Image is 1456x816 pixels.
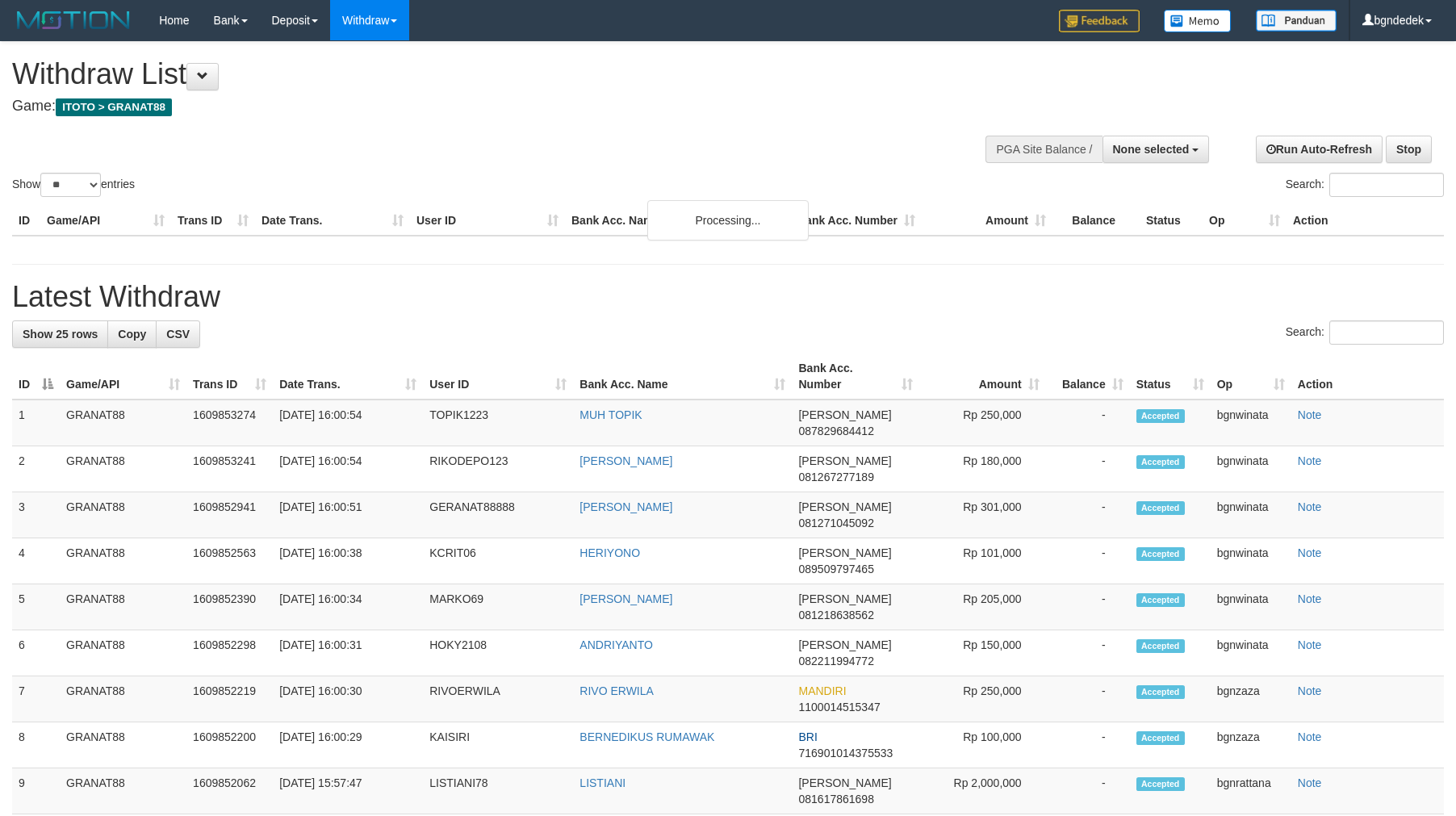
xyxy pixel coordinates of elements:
[1136,777,1185,791] span: Accepted
[1136,455,1185,469] span: Accepted
[919,584,1046,630] td: Rp 205,000
[423,538,573,584] td: KCRIT06
[1298,592,1322,605] a: Note
[186,584,273,630] td: 1609852390
[1211,492,1291,538] td: bgnwinata
[579,454,672,467] a: [PERSON_NAME]
[798,701,880,713] span: Copy 1100014515347 to clipboard
[423,584,573,630] td: MARKO69
[118,328,146,341] span: Copy
[1298,684,1322,697] a: Note
[579,730,714,743] a: BERNEDIKUS RUMAWAK
[1287,206,1444,236] th: Action
[186,630,273,676] td: 1609852298
[579,638,653,651] a: ANDRIYANTO
[1298,638,1322,651] a: Note
[919,400,1046,446] td: Rp 250,000
[12,630,60,676] td: 6
[12,281,1444,313] h1: Latest Withdraw
[186,492,273,538] td: 1609852941
[40,173,101,197] select: Showentries
[12,538,60,584] td: 4
[798,454,891,467] span: [PERSON_NAME]
[798,563,873,575] span: Copy 089509797465 to clipboard
[410,206,565,236] th: User ID
[60,584,186,630] td: GRANAT88
[186,768,273,814] td: 1609852062
[12,768,60,814] td: 9
[798,592,891,605] span: [PERSON_NAME]
[273,584,423,630] td: [DATE] 16:00:34
[255,206,410,236] th: Date Trans.
[1059,10,1140,32] img: Feedback.jpg
[798,793,873,806] span: Copy 081617861698 to clipboard
[12,492,60,538] td: 3
[647,200,809,241] div: Processing...
[1329,320,1444,345] input: Search:
[579,684,654,697] a: RIVO ERWILA
[798,638,891,651] span: [PERSON_NAME]
[12,320,108,348] a: Show 25 rows
[12,354,60,400] th: ID: activate to sort column descending
[156,320,200,348] a: CSV
[798,500,891,513] span: [PERSON_NAME]
[985,136,1102,163] div: PGA Site Balance /
[1136,731,1185,745] span: Accepted
[60,354,186,400] th: Game/API: activate to sort column ascending
[23,328,98,341] span: Show 25 rows
[798,517,873,529] span: Copy 081271045092 to clipboard
[791,206,922,236] th: Bank Acc. Number
[1211,400,1291,446] td: bgnwinata
[798,684,846,697] span: MANDIRI
[573,354,792,400] th: Bank Acc. Name: activate to sort column ascending
[798,655,873,667] span: Copy 082211994772 to clipboard
[798,425,873,437] span: Copy 087829684412 to clipboard
[922,206,1052,236] th: Amount
[60,676,186,722] td: GRANAT88
[1211,630,1291,676] td: bgnwinata
[579,500,672,513] a: [PERSON_NAME]
[579,592,672,605] a: [PERSON_NAME]
[919,676,1046,722] td: Rp 250,000
[1203,206,1287,236] th: Op
[1298,546,1322,559] a: Note
[579,408,642,421] a: MUH TOPIK
[1136,639,1185,653] span: Accepted
[919,722,1046,768] td: Rp 100,000
[1164,10,1232,32] img: Button%20Memo.svg
[1052,206,1140,236] th: Balance
[1136,547,1185,561] span: Accepted
[186,538,273,584] td: 1609852563
[1211,768,1291,814] td: bgnrattana
[273,722,423,768] td: [DATE] 16:00:29
[60,538,186,584] td: GRANAT88
[1291,354,1444,400] th: Action
[60,400,186,446] td: GRANAT88
[792,354,918,400] th: Bank Acc. Number: activate to sort column ascending
[1046,354,1130,400] th: Balance: activate to sort column ascending
[186,354,273,400] th: Trans ID: activate to sort column ascending
[12,676,60,722] td: 7
[565,206,791,236] th: Bank Acc. Name
[579,776,625,789] a: LISTIANI
[919,492,1046,538] td: Rp 301,000
[798,546,891,559] span: [PERSON_NAME]
[1256,10,1337,31] img: panduan.png
[60,446,186,492] td: GRANAT88
[1046,630,1130,676] td: -
[1386,136,1432,163] a: Stop
[1113,143,1190,156] span: None selected
[1102,136,1210,163] button: None selected
[273,768,423,814] td: [DATE] 15:57:47
[1211,354,1291,400] th: Op: activate to sort column ascending
[1298,454,1322,467] a: Note
[1046,400,1130,446] td: -
[423,446,573,492] td: RIKODEPO123
[423,492,573,538] td: GERANAT88888
[798,776,891,789] span: [PERSON_NAME]
[1286,173,1444,197] label: Search:
[1136,409,1185,423] span: Accepted
[798,408,891,421] span: [PERSON_NAME]
[798,471,873,483] span: Copy 081267277189 to clipboard
[1046,446,1130,492] td: -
